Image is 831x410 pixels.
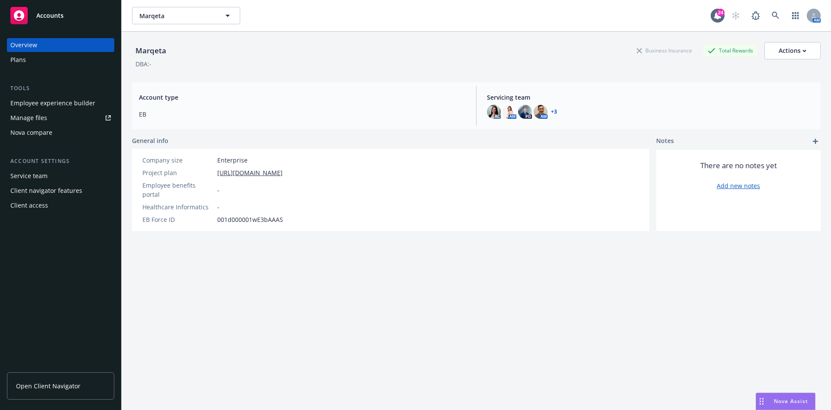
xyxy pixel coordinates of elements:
[217,215,283,224] span: 001d000001wE3bAAAS
[7,126,114,140] a: Nova compare
[132,45,170,56] div: Marqeta
[717,181,760,190] a: Add new notes
[142,156,214,165] div: Company size
[502,105,516,119] img: photo
[10,111,47,125] div: Manage files
[217,185,219,195] span: -
[10,198,48,212] div: Client access
[703,45,757,56] div: Total Rewards
[787,7,804,24] a: Switch app
[7,38,114,52] a: Overview
[135,59,151,68] div: DBA: -
[7,198,114,212] a: Client access
[10,126,52,140] div: Nova compare
[7,157,114,166] div: Account settings
[700,160,777,171] span: There are no notes yet
[217,168,283,177] a: [URL][DOMAIN_NAME]
[10,96,95,110] div: Employee experience builder
[142,215,214,224] div: EB Force ID
[142,202,214,212] div: Healthcare Informatics
[217,156,248,165] span: Enterprise
[487,93,814,102] span: Servicing team
[534,105,548,119] img: photo
[487,105,501,119] img: photo
[7,53,114,67] a: Plans
[518,105,532,119] img: photo
[142,168,214,177] div: Project plan
[139,11,214,20] span: Marqeta
[7,96,114,110] a: Employee experience builder
[7,3,114,28] a: Accounts
[10,38,37,52] div: Overview
[132,7,240,24] button: Marqeta
[7,84,114,93] div: Tools
[632,45,696,56] div: Business Insurance
[16,381,81,390] span: Open Client Navigator
[7,184,114,198] a: Client navigator features
[747,7,764,24] a: Report a Bug
[727,7,744,24] a: Start snowing
[767,7,784,24] a: Search
[717,9,725,16] div: 24
[764,42,821,59] button: Actions
[756,393,767,410] div: Drag to move
[7,111,114,125] a: Manage files
[779,42,806,59] div: Actions
[774,397,808,405] span: Nova Assist
[10,53,26,67] div: Plans
[10,169,48,183] div: Service team
[756,393,815,410] button: Nova Assist
[656,136,674,146] span: Notes
[217,202,219,212] span: -
[10,184,82,198] div: Client navigator features
[810,136,821,146] a: add
[7,169,114,183] a: Service team
[132,136,168,145] span: General info
[36,12,64,19] span: Accounts
[139,93,466,102] span: Account type
[142,181,214,199] div: Employee benefits portal
[551,109,557,114] a: +3
[139,110,466,119] span: EB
